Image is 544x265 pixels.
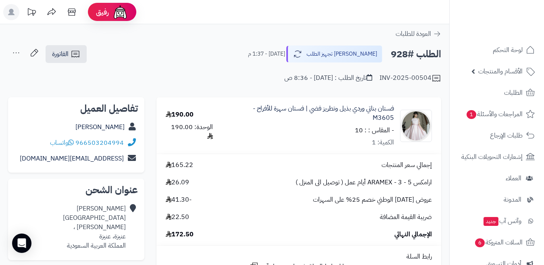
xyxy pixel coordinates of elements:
[231,104,394,123] a: فستان بناتي وردي بذيل وتطريز فضي | فستان سهرة للأفراح - M3605
[454,83,539,102] a: الطلبات
[504,87,523,98] span: الطلبات
[166,110,194,119] div: 190.00
[166,195,192,204] span: -41.30
[21,4,42,22] a: تحديثات المنصة
[506,173,521,184] span: العملاء
[380,213,432,222] span: ضريبة القيمة المضافة
[394,230,432,239] span: الإجمالي النهائي
[493,44,523,56] span: لوحة التحكم
[396,29,441,39] a: العودة للطلبات
[372,138,394,147] div: الكمية: 1
[379,73,441,83] div: INV-2025-00504
[20,154,124,163] a: [EMAIL_ADDRESS][DOMAIN_NAME]
[160,252,438,261] div: رابط السلة
[467,110,476,119] span: 1
[313,195,432,204] span: عروض [DATE] الوطني خصم 25% على السهرات
[454,104,539,124] a: المراجعات والأسئلة1
[166,161,193,170] span: 165.22
[355,125,394,135] small: - المقاس : : 10
[166,230,194,239] span: 172.50
[475,238,485,247] span: 6
[15,204,126,250] div: [PERSON_NAME] [GEOGRAPHIC_DATA][PERSON_NAME] ، عنيزة، عنيزة المملكة العربية السعودية
[381,161,432,170] span: إجمالي سعر المنتجات
[454,147,539,167] a: إشعارات التحويلات البنكية
[286,46,382,63] button: [PERSON_NAME] تجهيز الطلب
[400,110,431,142] img: 1756220418-413A5139-90x90.jpeg
[391,46,441,63] h2: الطلب #928
[15,185,138,195] h2: عنوان الشحن
[454,40,539,60] a: لوحة التحكم
[12,234,31,253] div: Open Intercom Messenger
[466,109,523,120] span: المراجعات والأسئلة
[166,213,189,222] span: 22.50
[474,237,523,248] span: السلات المتروكة
[504,194,521,205] span: المدونة
[284,73,372,83] div: تاريخ الطلب : [DATE] - 8:36 ص
[296,178,432,187] span: ارامكس ARAMEX - 3 - 5 أيام عمل ( توصيل الى المنزل )
[96,7,109,17] span: رفيق
[112,4,128,20] img: ai-face.png
[461,151,523,163] span: إشعارات التحويلات البنكية
[166,123,213,141] div: الوحدة: 190.00
[478,66,523,77] span: الأقسام والمنتجات
[454,211,539,231] a: وآتس آبجديد
[484,217,498,226] span: جديد
[75,138,124,148] a: 966503204994
[483,215,521,227] span: وآتس آب
[166,178,189,187] span: 26.09
[454,126,539,145] a: طلبات الإرجاع
[490,130,523,141] span: طلبات الإرجاع
[46,45,87,63] a: الفاتورة
[396,29,431,39] span: العودة للطلبات
[454,190,539,209] a: المدونة
[75,122,125,132] a: [PERSON_NAME]
[15,104,138,113] h2: تفاصيل العميل
[50,138,74,148] a: واتساب
[454,233,539,252] a: السلات المتروكة6
[248,50,285,58] small: [DATE] - 1:37 م
[489,23,536,40] img: logo-2.png
[52,49,69,59] span: الفاتورة
[454,169,539,188] a: العملاء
